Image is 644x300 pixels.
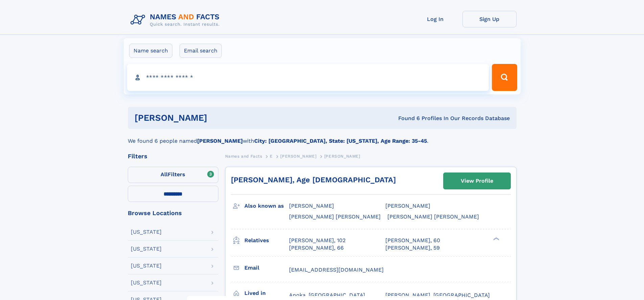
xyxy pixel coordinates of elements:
div: [US_STATE] [131,263,162,269]
div: Filters [128,153,218,159]
div: We found 6 people named with . [128,129,517,145]
h3: Relatives [244,235,289,246]
label: Email search [180,44,222,58]
div: [US_STATE] [131,229,162,235]
h1: [PERSON_NAME] [135,114,303,122]
div: [US_STATE] [131,246,162,252]
h3: Email [244,262,289,274]
span: E [270,154,273,159]
div: ❯ [492,236,500,241]
a: Log In [408,11,462,27]
b: [PERSON_NAME] [197,138,243,144]
b: City: [GEOGRAPHIC_DATA], State: [US_STATE], Age Range: 35-45 [254,138,427,144]
input: search input [127,64,489,91]
a: Sign Up [462,11,517,27]
button: Search Button [492,64,517,91]
div: Browse Locations [128,210,218,216]
a: Names and Facts [225,152,262,160]
span: [PERSON_NAME] [280,154,316,159]
span: [PERSON_NAME] [324,154,360,159]
a: [PERSON_NAME], Age [DEMOGRAPHIC_DATA] [231,176,396,184]
span: All [161,171,168,178]
span: [EMAIL_ADDRESS][DOMAIN_NAME] [289,267,384,273]
img: Logo Names and Facts [128,11,225,29]
a: [PERSON_NAME], 59 [385,244,440,252]
label: Filters [128,167,218,183]
h3: Also known as [244,200,289,212]
span: [PERSON_NAME] [PERSON_NAME] [289,213,381,220]
span: [PERSON_NAME], [GEOGRAPHIC_DATA] [385,292,490,298]
span: [PERSON_NAME] [385,203,430,209]
div: View Profile [461,173,493,189]
a: [PERSON_NAME], 60 [385,237,440,244]
div: Found 6 Profiles In Our Records Database [303,115,510,122]
div: [US_STATE] [131,280,162,285]
a: [PERSON_NAME] [280,152,316,160]
span: Anoka, [GEOGRAPHIC_DATA] [289,292,365,298]
span: [PERSON_NAME] [289,203,334,209]
label: Name search [129,44,172,58]
a: E [270,152,273,160]
h3: Lived in [244,287,289,299]
a: [PERSON_NAME], 102 [289,237,345,244]
span: [PERSON_NAME] [PERSON_NAME] [387,213,479,220]
a: [PERSON_NAME], 66 [289,244,344,252]
a: View Profile [444,173,510,189]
